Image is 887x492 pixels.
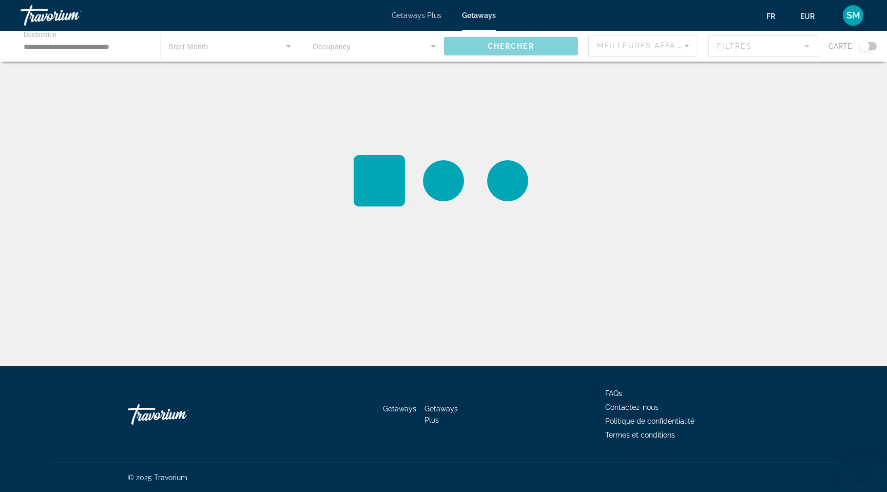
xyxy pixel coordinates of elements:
a: Getaways [383,405,416,413]
span: © 2025 Travorium [128,474,187,482]
a: Politique de confidentialité [605,417,695,425]
a: Travorium [128,399,230,430]
a: FAQs [605,389,622,398]
span: EUR [800,12,815,21]
a: Getaways [462,11,496,20]
a: Getaways Plus [425,405,458,424]
a: Contactez-nous [605,403,659,411]
span: SM [846,10,860,21]
span: fr [766,12,775,21]
button: User Menu [840,5,866,26]
button: Change currency [800,9,824,24]
a: Travorium [21,2,123,29]
iframe: Bouton de lancement de la fenêtre de messagerie [846,451,879,484]
a: Termes et conditions [605,431,675,439]
button: Change language [766,9,785,24]
a: Getaways Plus [392,11,441,20]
